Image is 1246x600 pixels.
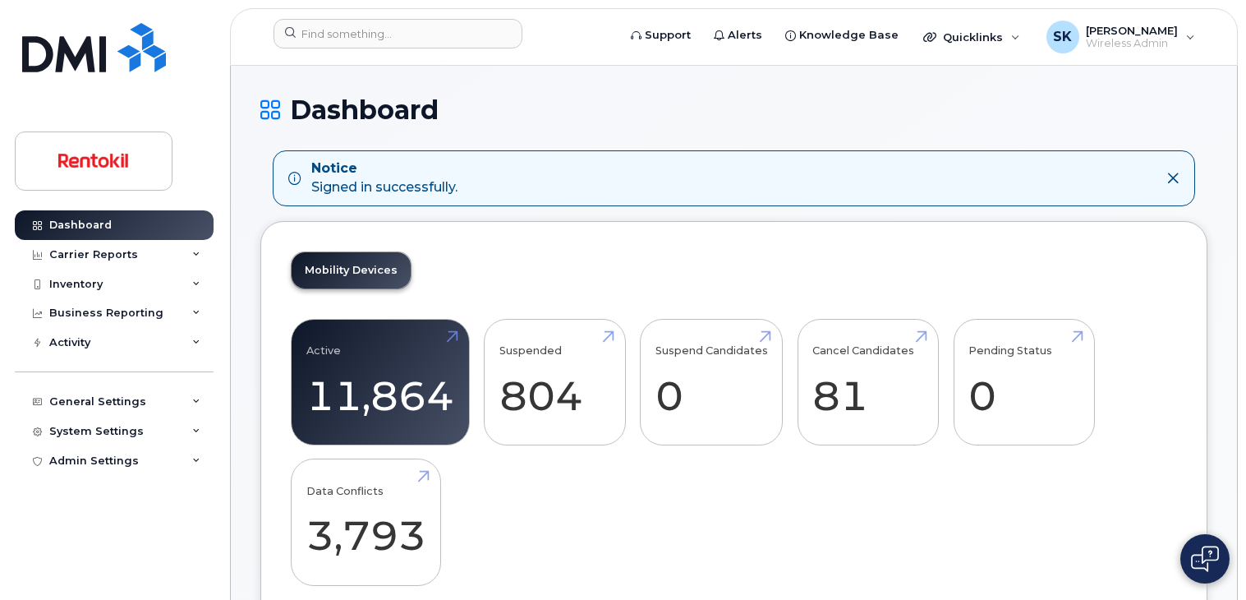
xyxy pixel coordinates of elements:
a: Pending Status 0 [968,328,1079,436]
a: Active 11,864 [306,328,454,436]
strong: Notice [311,159,457,178]
a: Suspended 804 [499,328,610,436]
div: Signed in successfully. [311,159,457,197]
a: Cancel Candidates 81 [812,328,923,436]
a: Suspend Candidates 0 [655,328,768,436]
a: Mobility Devices [292,252,411,288]
img: Open chat [1191,546,1219,572]
a: Data Conflicts 3,793 [306,468,426,577]
h1: Dashboard [260,95,1207,124]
